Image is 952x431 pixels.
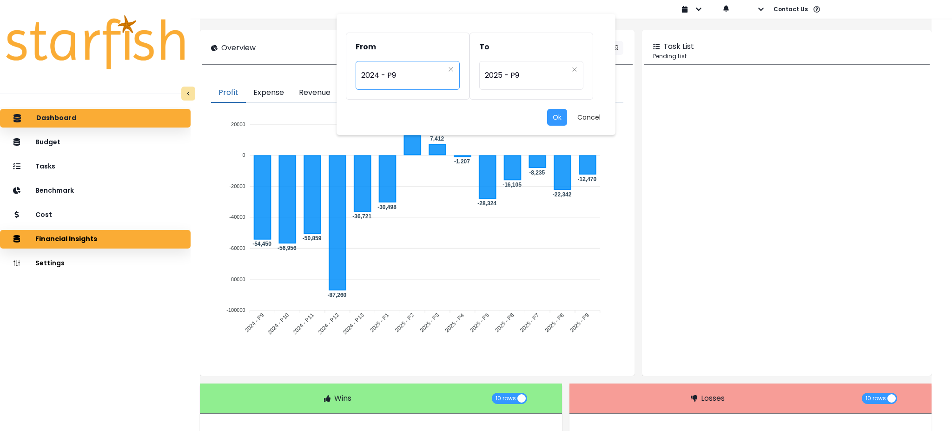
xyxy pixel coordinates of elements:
button: Clear [448,65,454,74]
button: Ok [547,109,567,126]
span: 2024 - P9 [361,65,444,86]
svg: close [448,67,454,72]
span: To [479,41,489,52]
span: 2025 - P9 [485,65,568,86]
span: From [356,41,376,52]
button: Clear [572,65,577,74]
button: Cancel [572,109,606,126]
svg: close [572,67,577,72]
